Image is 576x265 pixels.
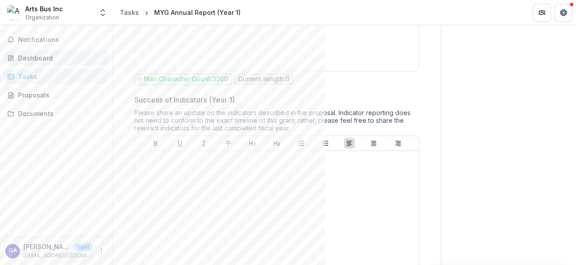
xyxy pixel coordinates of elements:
span: Notifications [18,36,105,44]
button: Heading 1 [247,138,258,149]
div: Dashboard [18,53,101,63]
p: Current length: 0 [238,75,289,83]
nav: breadcrumb [116,6,244,19]
div: Tasks [18,72,101,81]
button: Bold [150,138,161,149]
div: MYG Annual Report (Year 1) [154,8,241,17]
div: Documents [18,109,101,118]
div: Please share an update on the indicators described in the proposal. Indicator reporting does not ... [134,109,419,135]
p: [PERSON_NAME] [23,242,70,251]
a: Tasks [4,69,109,84]
p: User [74,243,92,251]
a: Tasks [116,6,142,19]
a: Proposals [4,88,109,102]
span: Organization [25,14,59,22]
div: Tasks [120,8,139,17]
a: Dashboard [4,51,109,65]
button: Italicize [198,138,209,149]
button: Ordered List [320,138,331,149]
div: Arts Bus Inc [25,4,63,14]
p: [EMAIL_ADDRESS][DOMAIN_NAME] [23,251,92,260]
button: Heading 2 [271,138,282,149]
button: Align Right [393,138,403,149]
button: Open entity switcher [96,4,109,22]
div: Proposals [18,90,101,100]
p: Success of Indicators (Year 1) [134,94,235,105]
p: Max Character Count: 3500 [144,75,228,83]
div: Genny Albert [9,248,17,254]
img: Arts Bus Inc [7,5,22,20]
button: More [96,246,107,256]
button: Bullet List [296,138,306,149]
button: Notifications [4,33,109,47]
button: Partners [533,4,551,22]
button: Strike [223,138,233,149]
button: Get Help [554,4,572,22]
button: Underline [174,138,185,149]
a: Documents [4,106,109,121]
button: Align Left [344,138,355,149]
button: Align Center [368,138,379,149]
